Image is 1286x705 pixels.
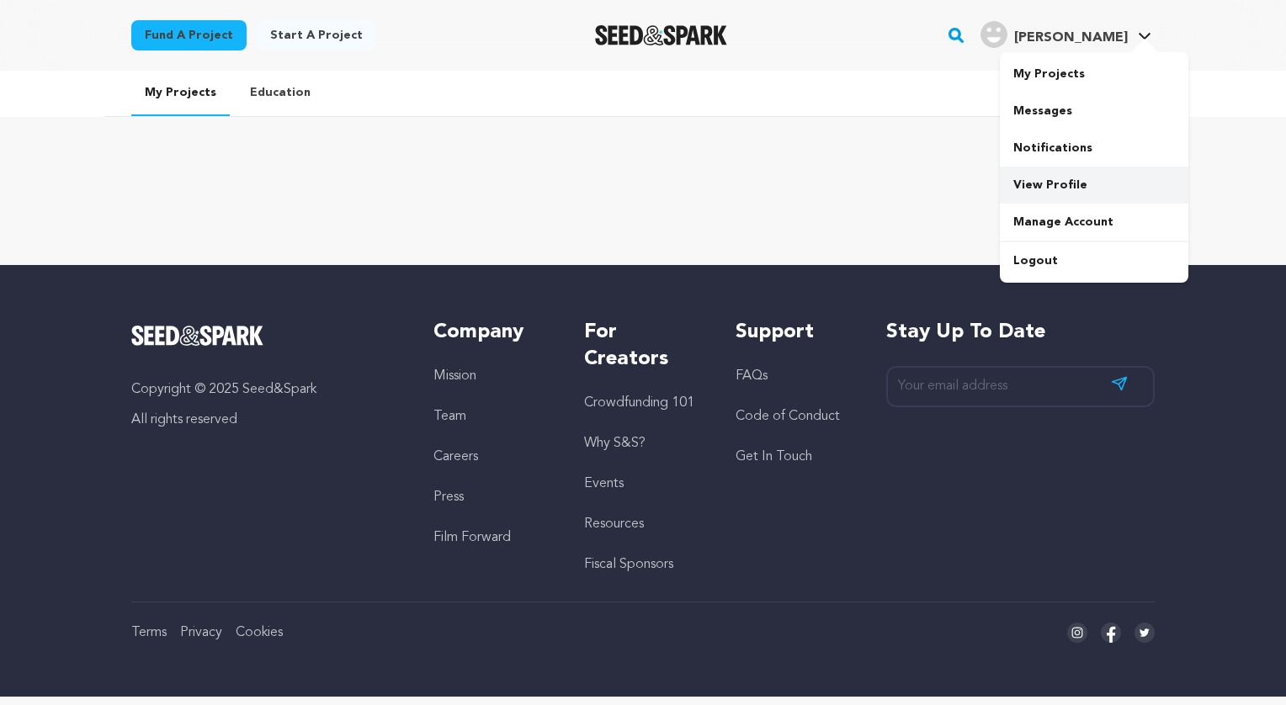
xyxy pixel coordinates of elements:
a: Team [433,410,466,423]
a: Fiscal Sponsors [584,558,673,571]
a: View Profile [1000,167,1188,204]
img: user.png [980,21,1007,48]
p: All rights reserved [131,410,400,430]
a: My Projects [1000,56,1188,93]
a: Logout [1000,242,1188,279]
input: Your email address [886,366,1155,407]
a: Careers [433,450,478,464]
span: Bryden K.'s Profile [977,18,1155,53]
a: Education [236,71,324,114]
a: My Projects [131,71,230,116]
a: Manage Account [1000,204,1188,241]
a: Why S&S? [584,437,646,450]
a: Fund a project [131,20,247,50]
a: Privacy [180,626,222,639]
a: Terms [131,626,167,639]
a: Bryden K.'s Profile [977,18,1155,48]
a: Get In Touch [736,450,812,464]
a: Seed&Spark Homepage [595,25,727,45]
a: FAQs [736,369,768,383]
a: Notifications [1000,130,1188,167]
a: Mission [433,369,476,383]
img: Seed&Spark Logo [131,326,263,346]
a: Crowdfunding 101 [584,396,694,410]
a: Seed&Spark Homepage [131,326,400,346]
a: Cookies [236,626,283,639]
h5: Support [736,319,853,346]
a: Code of Conduct [736,410,840,423]
a: Resources [584,517,644,531]
img: Seed&Spark Logo Dark Mode [595,25,727,45]
a: Press [433,490,464,504]
a: Messages [1000,93,1188,130]
div: Bryden K.'s Profile [980,21,1128,48]
span: [PERSON_NAME] [1014,31,1128,45]
a: Events [584,477,624,490]
a: Start a project [257,20,376,50]
h5: Stay up to date [886,319,1155,346]
p: Copyright © 2025 Seed&Spark [131,379,400,400]
h5: For Creators [584,319,701,373]
h5: Company [433,319,550,346]
a: Film Forward [433,531,511,544]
